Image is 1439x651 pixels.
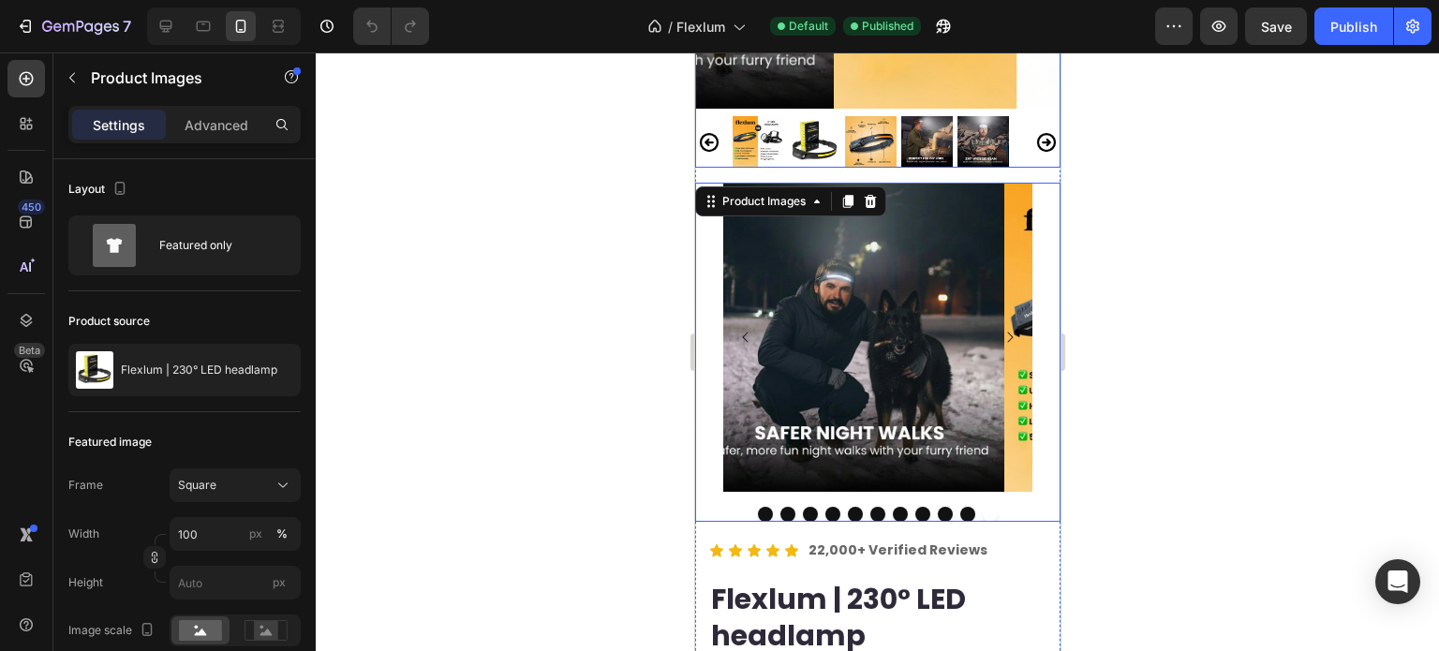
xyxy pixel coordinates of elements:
p: Advanced [185,115,248,135]
div: Layout [68,177,131,202]
button: Publish [1314,7,1393,45]
span: Published [862,18,913,35]
span: px [273,575,286,589]
label: Frame [68,477,103,494]
div: Product source [68,313,150,330]
p: Settings [93,115,145,135]
span: Flexlum [676,17,725,37]
label: Height [68,574,103,591]
button: % [245,523,267,545]
span: / [668,17,673,37]
span: Square [178,477,216,494]
div: Image scale [68,618,158,644]
button: 7 [7,7,140,45]
input: px% [170,517,301,551]
p: Product Images [91,67,250,89]
h2: Flexlum | 230° LED headlamp [14,526,365,603]
div: Publish [1330,17,1377,37]
button: Square [170,468,301,502]
img: product feature img [76,351,113,389]
label: Width [68,525,99,542]
button: px [271,523,293,545]
div: Featured image [68,434,152,451]
div: px [249,525,262,542]
p: Flexlum | 230° LED headlamp [121,363,277,377]
div: Open Intercom Messenger [1375,559,1420,604]
iframe: Design area [695,52,1061,651]
div: Featured only [159,224,274,267]
div: Undo/Redo [353,7,429,45]
button: Save [1245,7,1307,45]
div: % [276,525,288,542]
div: 450 [18,200,45,215]
p: 7 [123,15,131,37]
span: Save [1261,19,1292,35]
span: Default [789,18,828,35]
div: Beta [14,343,45,358]
input: px [170,566,301,599]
